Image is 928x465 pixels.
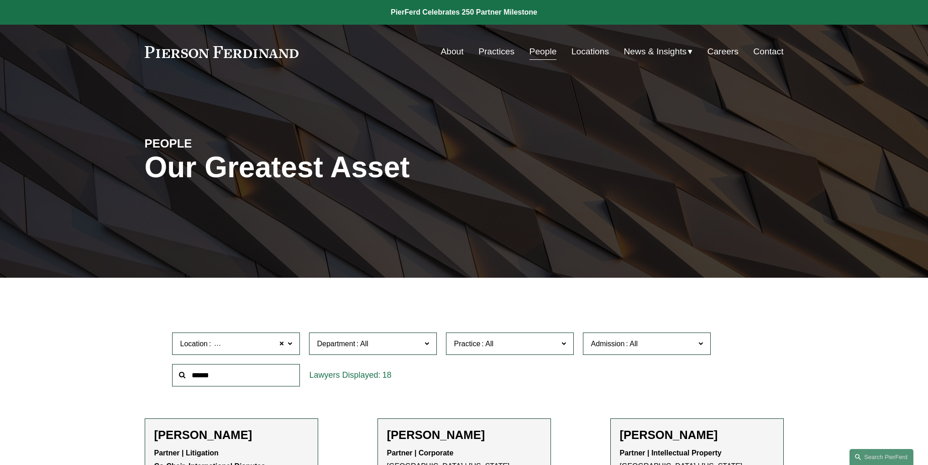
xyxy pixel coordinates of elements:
a: Contact [753,43,783,60]
strong: Partner | Corporate [387,449,454,457]
span: Location [180,340,208,348]
a: Locations [571,43,609,60]
span: Practice [454,340,480,348]
a: Practices [478,43,514,60]
span: Department [317,340,355,348]
h2: [PERSON_NAME] [154,428,309,442]
span: [GEOGRAPHIC_DATA] [212,338,288,350]
span: Admission [591,340,624,348]
h2: [PERSON_NAME] [387,428,541,442]
span: 18 [383,370,392,380]
a: About [440,43,463,60]
a: Search this site [849,449,913,465]
strong: Partner | Intellectual Property [620,449,722,457]
h4: PEOPLE [145,136,304,151]
h2: [PERSON_NAME] [620,428,774,442]
a: People [530,43,557,60]
span: News & Insights [624,44,687,60]
a: folder dropdown [624,43,693,60]
h1: Our Greatest Asset [145,151,571,184]
a: Careers [708,43,739,60]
